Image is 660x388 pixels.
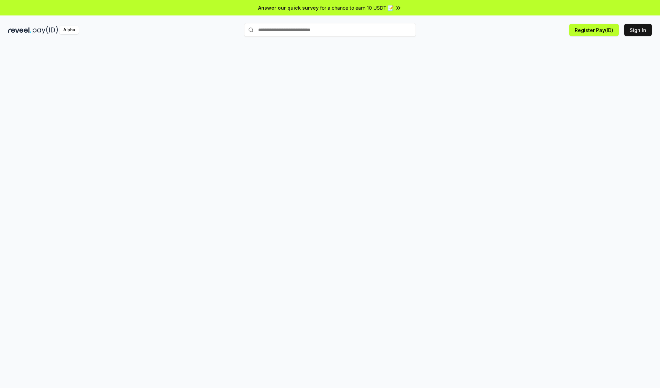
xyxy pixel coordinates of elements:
span: Answer our quick survey [258,4,319,11]
img: reveel_dark [8,26,31,34]
button: Sign In [624,24,652,36]
button: Register Pay(ID) [569,24,619,36]
span: for a chance to earn 10 USDT 📝 [320,4,394,11]
div: Alpha [59,26,79,34]
img: pay_id [33,26,58,34]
